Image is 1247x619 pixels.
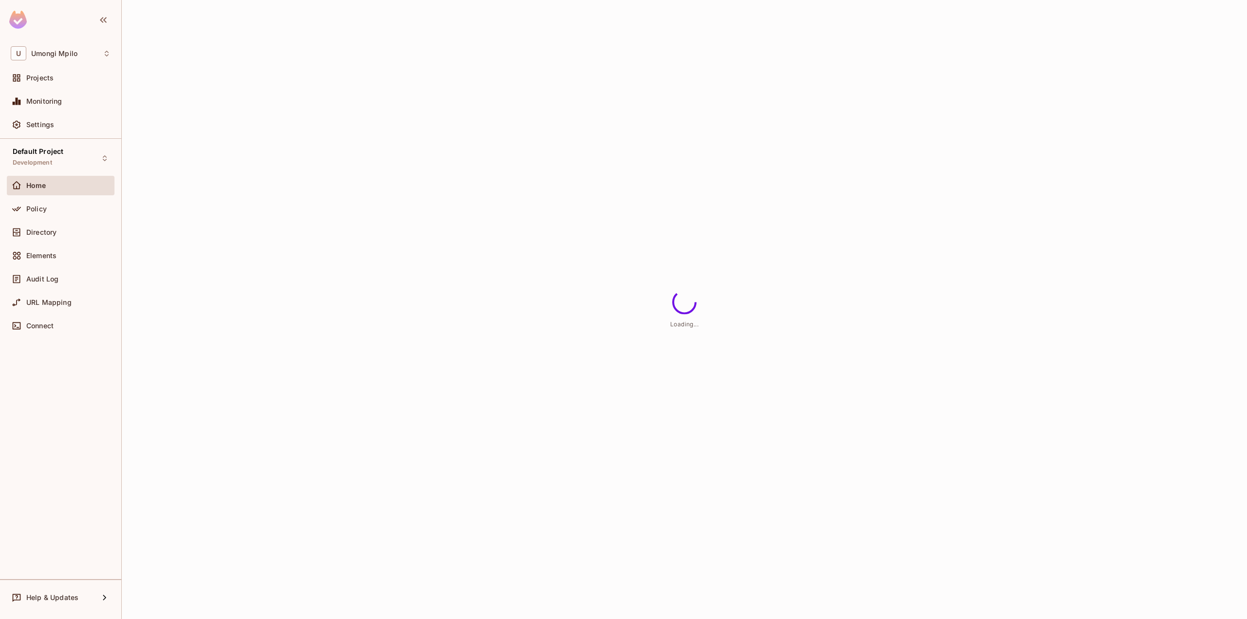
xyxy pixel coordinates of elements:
[670,320,699,327] span: Loading...
[26,228,57,236] span: Directory
[26,252,57,260] span: Elements
[26,275,58,283] span: Audit Log
[26,74,54,82] span: Projects
[26,299,72,306] span: URL Mapping
[13,159,52,167] span: Development
[11,46,26,60] span: U
[26,322,54,330] span: Connect
[13,148,63,155] span: Default Project
[26,594,78,601] span: Help & Updates
[9,11,27,29] img: SReyMgAAAABJRU5ErkJggg==
[26,182,46,189] span: Home
[26,97,62,105] span: Monitoring
[26,121,54,129] span: Settings
[26,205,47,213] span: Policy
[31,50,77,57] span: Workspace: Umongi Mpilo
